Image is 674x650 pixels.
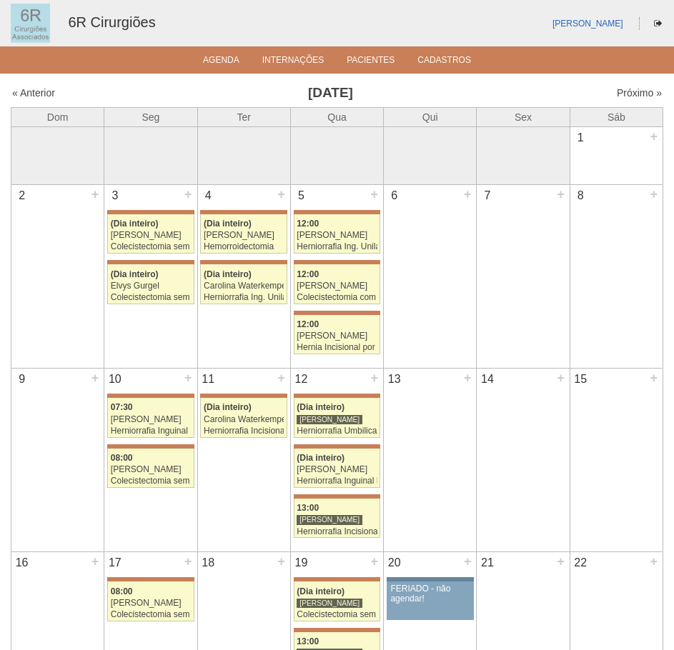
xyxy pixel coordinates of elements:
div: Key: Maria Braido [294,444,381,449]
a: (Dia inteiro) Elvys Gurgel Colecistectomia sem Colangiografia [107,264,194,304]
div: Key: Maria Braido [294,394,381,398]
div: Key: Maria Braido [294,577,381,581]
a: 13:00 [PERSON_NAME] Herniorrafia Incisional [294,499,381,538]
div: 7 [477,185,497,206]
div: Key: Maria Braido [107,444,194,449]
th: Qui [384,107,477,126]
div: Colecistectomia sem Colangiografia [111,293,191,302]
div: + [648,552,660,571]
a: Agenda [203,55,239,69]
div: 17 [104,552,125,574]
a: 6R Cirurgiões [68,14,155,30]
span: 08:00 [111,586,133,596]
div: + [462,552,474,571]
div: + [648,127,660,146]
div: Hemorroidectomia [204,242,284,251]
a: FERIADO - não agendar! [387,581,474,620]
div: Key: Maria Braido [107,577,194,581]
a: 08:00 [PERSON_NAME] Colecistectomia sem Colangiografia [107,449,194,488]
div: Key: Aviso [387,577,474,581]
a: (Dia inteiro) [PERSON_NAME] Colecistectomia sem Colangiografia [107,214,194,254]
span: 12:00 [297,219,319,229]
div: [PERSON_NAME] [297,281,377,291]
div: [PERSON_NAME] [297,514,362,525]
a: 12:00 [PERSON_NAME] Colecistectomia com Colangiografia VL [294,264,381,304]
div: 4 [198,185,219,206]
div: Colecistectomia sem Colangiografia [111,476,191,486]
h3: [DATE] [168,83,493,104]
div: + [275,552,287,571]
div: Key: Maria Braido [200,210,287,214]
a: Pacientes [347,55,395,69]
a: [PERSON_NAME] [552,19,623,29]
div: 2 [11,185,32,206]
div: 13 [384,369,405,390]
span: (Dia inteiro) [111,269,159,279]
span: (Dia inteiro) [204,219,252,229]
div: Carolina Waterkemper [204,281,284,291]
span: 12:00 [297,269,319,279]
i: Sair [654,19,662,28]
span: (Dia inteiro) [204,269,252,279]
div: [PERSON_NAME] [297,414,362,425]
div: 14 [477,369,497,390]
span: 12:00 [297,319,319,329]
div: Carolina Waterkemper [204,415,284,424]
span: (Dia inteiro) [204,402,252,412]
div: 19 [291,552,312,574]
a: 07:30 [PERSON_NAME] Herniorrafia Inguinal Direita [107,398,194,437]
a: (Dia inteiro) [PERSON_NAME] Hemorroidectomia [200,214,287,254]
div: Key: Maria Braido [200,394,287,398]
div: Herniorrafia Incisional [297,527,377,536]
div: Colecistectomia com Colangiografia VL [297,293,377,302]
th: Sáb [570,107,663,126]
div: + [369,552,381,571]
div: + [555,369,567,387]
div: + [182,185,194,204]
div: Key: Maria Braido [107,260,194,264]
div: 16 [11,552,32,574]
div: Colecistectomia sem Colangiografia VL [111,610,191,619]
div: + [182,369,194,387]
th: Seg [104,107,197,126]
div: FERIADO - não agendar! [390,584,470,603]
div: 1 [570,127,591,149]
th: Qua [290,107,383,126]
div: 10 [104,369,125,390]
div: [PERSON_NAME] [204,231,284,240]
a: (Dia inteiro) [PERSON_NAME] Herniorrafia Umbilical [294,398,381,437]
a: 12:00 [PERSON_NAME] Hernia Incisional por Video [294,315,381,354]
span: 07:30 [111,402,133,412]
div: Key: Maria Braido [294,628,381,632]
div: + [555,552,567,571]
div: Hernia Incisional por Video [297,343,377,352]
div: + [89,369,101,387]
div: 8 [570,185,591,206]
a: (Dia inteiro) [PERSON_NAME] Herniorrafia Inguinal Direita [294,449,381,488]
div: + [648,369,660,387]
div: [PERSON_NAME] [297,331,377,341]
a: 08:00 [PERSON_NAME] Colecistectomia sem Colangiografia VL [107,581,194,621]
div: 6 [384,185,405,206]
div: 18 [198,552,219,574]
div: Herniorrafia Ing. Unilateral VL [204,293,284,302]
div: [PERSON_NAME] [111,415,191,424]
a: « Anterior [12,87,55,99]
div: [PERSON_NAME] [297,231,377,240]
div: + [555,185,567,204]
span: 13:00 [297,503,319,513]
span: (Dia inteiro) [297,586,345,596]
span: (Dia inteiro) [297,453,345,463]
div: Herniorrafia Incisional [204,426,284,436]
div: [PERSON_NAME] [111,231,191,240]
div: + [369,369,381,387]
div: Elvys Gurgel [111,281,191,291]
span: (Dia inteiro) [297,402,345,412]
div: + [369,185,381,204]
div: + [275,369,287,387]
div: Key: Maria Braido [107,394,194,398]
th: Sex [477,107,570,126]
div: 15 [570,369,591,390]
div: Herniorrafia Umbilical [297,426,377,436]
div: 11 [198,369,219,390]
